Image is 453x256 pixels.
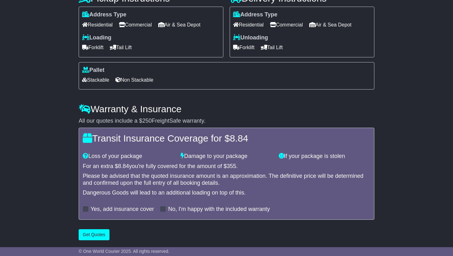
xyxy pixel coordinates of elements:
label: No, I'm happy with the included warranty [168,206,270,213]
span: Stackable [82,75,109,85]
span: 355 [227,163,236,169]
span: Tail Lift [261,43,283,52]
span: Residential [82,20,113,30]
label: Address Type [233,11,277,18]
div: Loss of your package [80,153,177,160]
span: Commercial [270,20,303,30]
button: Get Quotes [79,229,109,240]
h4: Warranty & Insurance [79,104,374,114]
div: Damage to your package [177,153,275,160]
span: Non Stackable [115,75,153,85]
h4: Transit Insurance Coverage for $ [83,133,370,143]
label: Loading [82,34,111,41]
span: Commercial [119,20,152,30]
span: Air & Sea Depot [309,20,352,30]
span: Air & Sea Depot [158,20,201,30]
div: Please be advised that the quoted insurance amount is an approximation. The definitive price will... [83,173,370,186]
span: 250 [142,118,152,124]
span: Forklift [233,43,254,52]
span: Forklift [82,43,103,52]
label: Pallet [82,67,104,74]
label: Yes, add insurance cover [91,206,154,213]
div: Dangerous Goods will lead to an additional loading on top of this. [83,189,370,196]
div: If your package is stolen [276,153,373,160]
span: © One World Courier 2025. All rights reserved. [79,249,170,254]
label: Unloading [233,34,268,41]
div: All our quotes include a $ FreightSafe warranty. [79,118,374,125]
label: Address Type [82,11,126,18]
span: 8.84 [230,133,248,143]
span: Residential [233,20,264,30]
span: Tail Lift [110,43,132,52]
div: For an extra $ you're fully covered for the amount of $ . [83,163,370,170]
span: 8.84 [118,163,129,169]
